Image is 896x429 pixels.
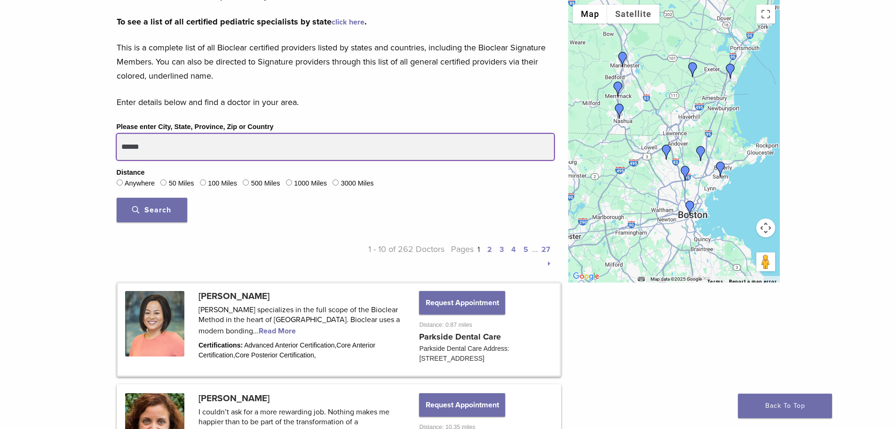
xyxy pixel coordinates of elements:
[638,276,644,283] button: Keyboard shortcuts
[756,252,775,271] button: Drag Pegman onto the map to open Street View
[341,178,374,189] label: 3000 Miles
[117,95,554,109] p: Enter details below and find a doctor in your area.
[419,393,505,417] button: Request Appointment
[294,178,327,189] label: 1000 Miles
[169,178,194,189] label: 50 Miles
[756,219,775,237] button: Map camera controls
[723,64,738,79] div: Dr. Neelima Ravi
[117,168,145,178] legend: Distance
[117,16,367,27] strong: To see a list of all certified pediatric specialists by state .
[729,279,777,284] a: Report a map error
[444,242,554,270] p: Pages
[650,276,702,282] span: Map data ©2025 Google
[571,270,602,283] a: Open this area in Google Maps (opens a new window)
[685,62,700,77] div: Dr. Vera Matshkalyan
[678,166,693,181] div: Dr. Cara Lund
[251,178,280,189] label: 500 Miles
[738,394,832,418] a: Back To Top
[523,245,528,254] a: 5
[707,279,723,284] a: Terms (opens in new tab)
[132,205,171,215] span: Search
[659,145,674,160] div: Dr. Svetlana Gomer
[615,52,630,67] div: Dr. David Yue
[208,178,237,189] label: 100 Miles
[756,5,775,24] button: Toggle fullscreen view
[117,40,554,83] p: This is a complete list of all Bioclear certified providers listed by states and countries, inclu...
[335,242,445,270] p: 1 - 10 of 262 Doctors
[612,104,627,119] div: Dr. David Yue and Dr. Silvia Huang-Yue
[117,122,274,132] label: Please enter City, State, Province, Zip or Country
[532,244,538,254] span: …
[487,245,492,254] a: 2
[125,178,155,189] label: Anywhere
[500,245,504,254] a: 3
[419,291,505,315] button: Request Appointment
[713,162,728,177] div: Dr. Pamela Maragliano-Muniz
[693,146,708,161] div: Dr. Nicholas DiMauro
[682,201,698,216] div: Dr. Kristen Dority
[541,245,550,254] a: 27
[571,270,602,283] img: Google
[511,245,516,254] a: 4
[607,5,659,24] button: Show satellite imagery
[332,17,365,27] a: click here
[573,5,607,24] button: Show street map
[611,81,626,97] div: Dr. Silvia Huang-Yue
[117,198,187,222] button: Search
[477,245,480,254] a: 1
